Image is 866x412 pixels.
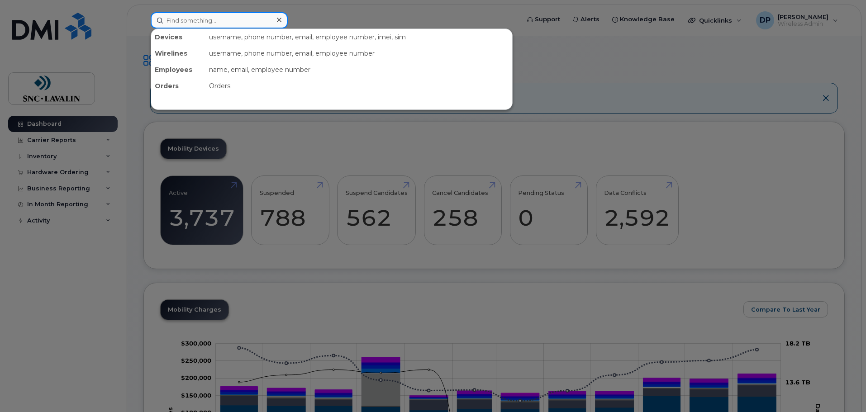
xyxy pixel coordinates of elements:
div: Devices [151,29,205,45]
div: name, email, employee number [205,62,512,78]
div: Employees [151,62,205,78]
div: username, phone number, email, employee number [205,45,512,62]
div: Wirelines [151,45,205,62]
div: Orders [205,78,512,94]
div: username, phone number, email, employee number, imei, sim [205,29,512,45]
div: Orders [151,78,205,94]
